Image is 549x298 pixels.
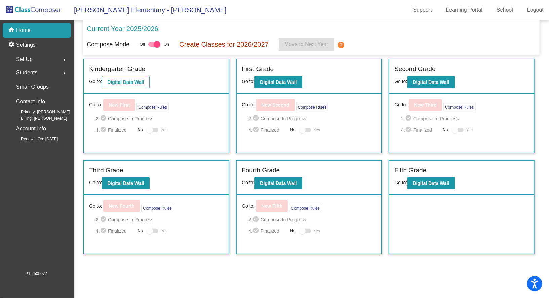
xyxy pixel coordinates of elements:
a: Support [408,5,437,15]
b: Digital Data Wall [413,180,449,186]
span: Move to Next Year [284,41,328,47]
span: 4. Finalized [248,227,287,235]
span: Go to: [89,101,102,108]
button: Digital Data Wall [102,76,149,88]
button: Compose Rules [296,103,328,111]
span: Students [16,68,37,77]
span: Go to: [89,79,102,84]
span: No [290,228,295,234]
button: Digital Data Wall [102,177,149,189]
span: Yes [314,126,320,134]
a: Logout [522,5,549,15]
label: Second Grade [394,64,436,74]
span: 2. Compose In Progress [248,114,376,123]
mat-icon: arrow_right [60,69,68,77]
span: Go to: [89,203,102,210]
mat-icon: check_circle [100,216,108,224]
label: First Grade [242,64,274,74]
b: Digital Data Wall [260,180,297,186]
button: Digital Data Wall [407,177,455,189]
button: New First [103,99,135,111]
mat-icon: settings [8,41,16,49]
mat-icon: check_circle [100,114,108,123]
button: Digital Data Wall [254,76,302,88]
mat-icon: check_circle [405,114,413,123]
mat-icon: check_circle [100,227,108,235]
b: Digital Data Wall [107,180,144,186]
span: No [138,228,143,234]
span: 4. Finalized [248,126,287,134]
span: 2. Compose In Progress [96,216,224,224]
span: Yes [466,126,473,134]
button: Compose Rules [289,204,321,212]
b: New Fourth [109,203,134,209]
b: Digital Data Wall [413,79,449,85]
button: Compose Rules [136,103,168,111]
button: New Third [409,99,442,111]
span: Yes [161,227,168,235]
b: Digital Data Wall [107,79,144,85]
span: Off [140,41,145,47]
p: Settings [16,41,36,49]
label: Fourth Grade [242,166,280,175]
mat-icon: help [337,41,345,49]
label: Kindergarten Grade [89,64,145,74]
p: Small Groups [16,82,49,92]
p: Account Info [16,124,46,133]
span: Primary: [PERSON_NAME] [10,109,70,115]
mat-icon: arrow_right [60,56,68,64]
span: Go to: [242,79,254,84]
button: New Fourth [103,200,140,212]
p: Create Classes for 2026/2027 [179,39,269,49]
span: Yes [314,227,320,235]
button: Digital Data Wall [407,76,455,88]
button: New Fifth [256,200,288,212]
button: Compose Rules [443,103,475,111]
mat-icon: check_circle [252,216,261,224]
span: 2. Compose In Progress [96,114,224,123]
b: New Second [261,102,289,108]
button: Digital Data Wall [254,177,302,189]
span: Billing: [PERSON_NAME] [10,115,67,121]
mat-icon: check_circle [405,126,413,134]
label: Fifth Grade [394,166,426,175]
a: Learning Portal [441,5,488,15]
mat-icon: check_circle [252,114,261,123]
b: New Fifth [261,203,282,209]
span: No [443,127,448,133]
span: [PERSON_NAME] Elementary - [PERSON_NAME] [67,5,226,15]
span: Yes [161,126,168,134]
span: 4. Finalized [96,227,134,235]
span: Go to: [394,79,407,84]
button: New Second [256,99,295,111]
span: On [164,41,169,47]
p: Compose Mode [87,40,129,49]
span: Go to: [242,101,254,108]
span: 2. Compose In Progress [248,216,376,224]
p: Home [16,26,31,34]
span: Set Up [16,55,33,64]
span: 4. Finalized [401,126,439,134]
span: Go to: [242,180,254,185]
b: Digital Data Wall [260,79,297,85]
span: Go to: [394,180,407,185]
mat-icon: check_circle [252,227,261,235]
label: Third Grade [89,166,123,175]
span: Go to: [89,180,102,185]
b: New First [109,102,130,108]
a: School [491,5,518,15]
b: New Third [414,102,437,108]
span: 4. Finalized [96,126,134,134]
span: Renewal On: [DATE] [10,136,58,142]
button: Move to Next Year [279,38,334,51]
span: No [290,127,295,133]
span: Go to: [242,203,254,210]
mat-icon: home [8,26,16,34]
span: Go to: [394,101,407,108]
span: No [138,127,143,133]
span: 2. Compose In Progress [401,114,529,123]
button: Compose Rules [141,204,173,212]
mat-icon: check_circle [100,126,108,134]
mat-icon: check_circle [252,126,261,134]
p: Current Year 2025/2026 [87,24,158,34]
